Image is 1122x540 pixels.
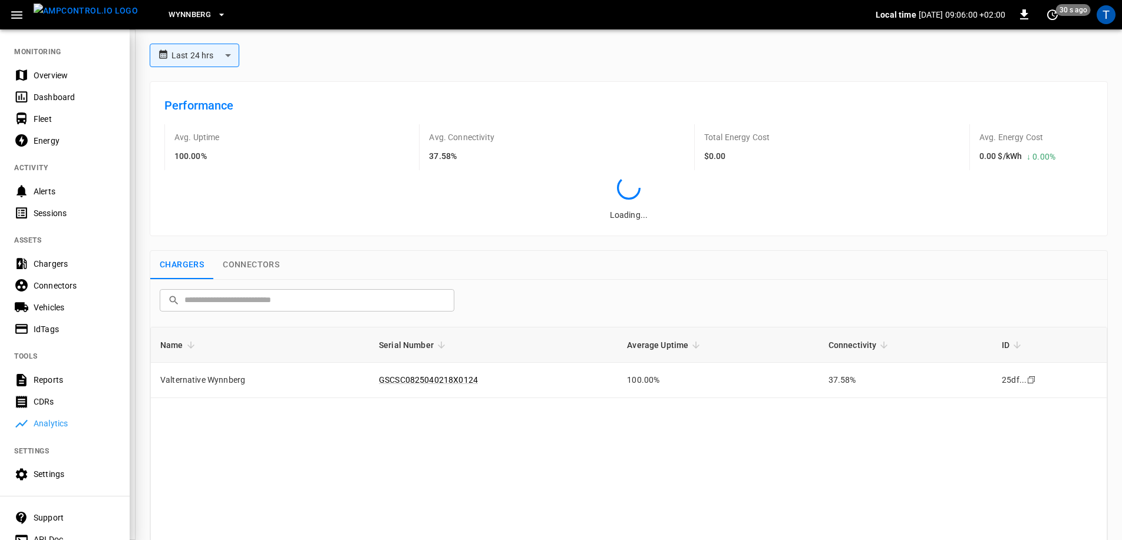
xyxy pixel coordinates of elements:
[34,113,115,125] div: Fleet
[34,91,115,103] div: Dashboard
[34,512,115,524] div: Support
[1043,5,1062,24] button: set refresh interval
[919,9,1005,21] p: [DATE] 09:06:00 +02:00
[34,323,115,335] div: IdTags
[34,396,115,408] div: CDRs
[34,69,115,81] div: Overview
[1097,5,1116,24] div: profile-icon
[34,374,115,386] div: Reports
[34,135,115,147] div: Energy
[34,302,115,313] div: Vehicles
[34,468,115,480] div: Settings
[34,258,115,270] div: Chargers
[1056,4,1091,16] span: 30 s ago
[34,280,115,291] div: Connectors
[876,9,916,21] p: Local time
[34,207,115,219] div: Sessions
[34,185,115,197] div: Alerts
[169,8,211,22] span: Wynnberg
[34,418,115,429] div: Analytics
[34,4,138,18] img: ampcontrol.io logo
